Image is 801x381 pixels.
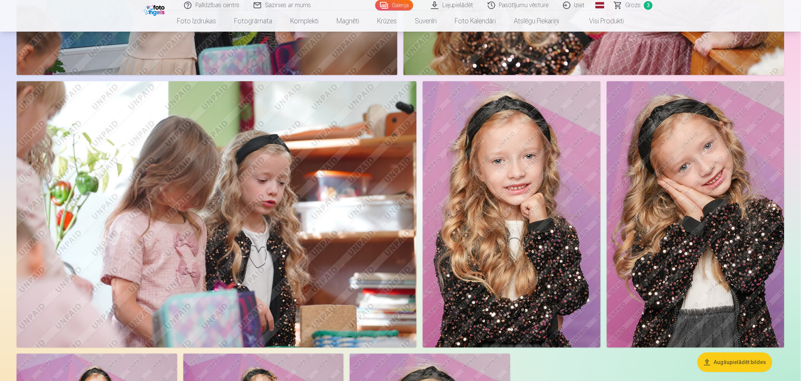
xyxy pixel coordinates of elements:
a: Fotogrāmata [225,11,282,32]
a: Magnēti [328,11,369,32]
span: Grozs [626,1,641,10]
a: Krūzes [369,11,406,32]
a: Komplekti [282,11,328,32]
span: 3 [644,1,653,10]
a: Suvenīri [406,11,446,32]
a: Visi produkti [568,11,633,32]
a: Atslēgu piekariņi [505,11,568,32]
img: /fa1 [144,3,167,16]
button: Augšupielādēt bildes [697,352,772,372]
a: Foto izdrukas [168,11,225,32]
a: Foto kalendāri [446,11,505,32]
